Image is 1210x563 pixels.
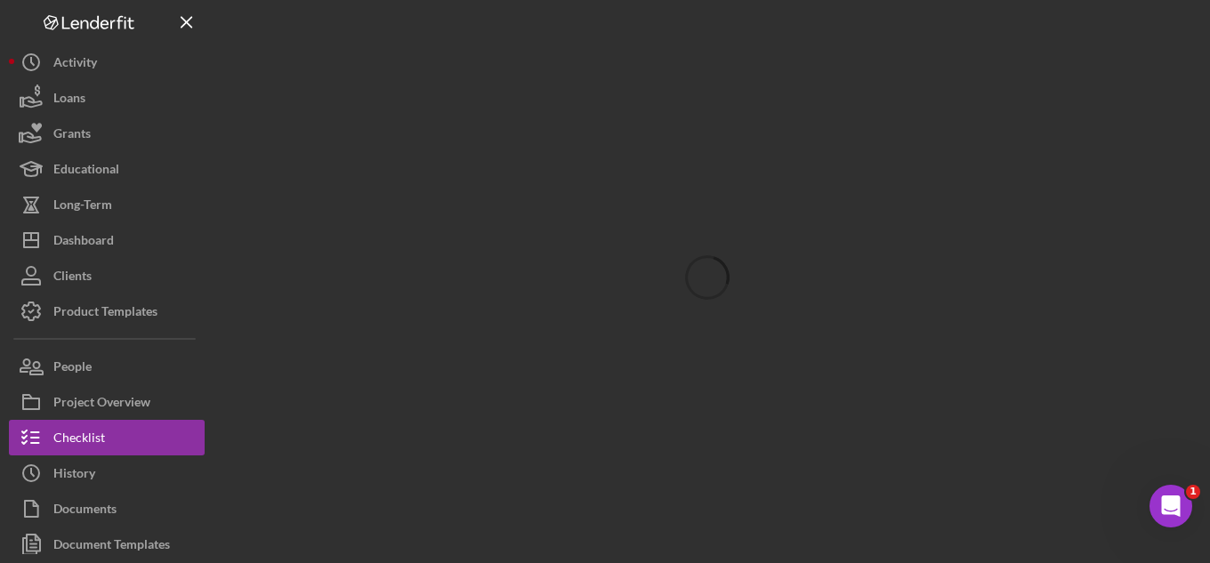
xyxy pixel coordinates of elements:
button: Clients [9,258,205,294]
button: Product Templates [9,294,205,329]
span: 1 [1186,485,1200,499]
div: Clients [53,258,92,298]
div: Activity [53,44,97,84]
button: Dashboard [9,222,205,258]
div: Long-Term [53,187,112,227]
button: Grants [9,116,205,151]
div: Product Templates [53,294,157,334]
button: People [9,349,205,384]
div: History [53,455,95,495]
button: Project Overview [9,384,205,420]
button: Long-Term [9,187,205,222]
div: Checklist [53,420,105,460]
button: History [9,455,205,491]
iframe: Intercom live chat [1149,485,1192,527]
div: Documents [53,491,117,531]
div: Educational [53,151,119,191]
button: Checklist [9,420,205,455]
button: Loans [9,80,205,116]
button: Documents [9,491,205,527]
button: Activity [9,44,205,80]
button: Document Templates [9,527,205,562]
div: Loans [53,80,85,120]
button: Educational [9,151,205,187]
div: Dashboard [53,222,114,262]
div: Grants [53,116,91,156]
div: People [53,349,92,389]
div: Project Overview [53,384,150,424]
